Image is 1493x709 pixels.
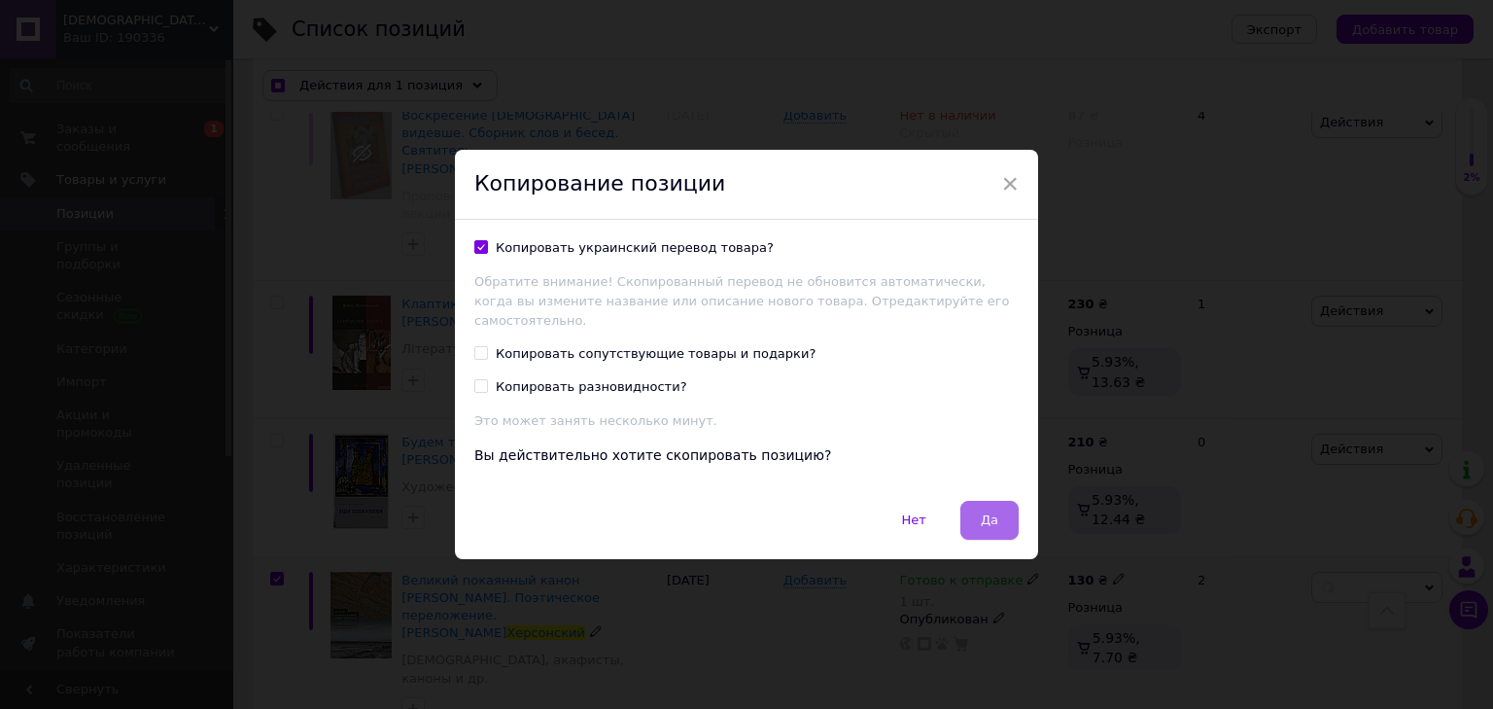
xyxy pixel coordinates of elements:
[496,378,687,396] div: Копировать разновидности?
[496,239,774,257] div: Копировать украинский перевод товара?
[882,501,947,540] button: Нет
[474,413,717,428] span: Это может занять несколько минут.
[902,513,926,527] span: Нет
[474,171,725,195] span: Копирование позиции
[981,513,998,527] span: Да
[496,345,816,363] div: Копировать сопутствующие товары и подарки?
[474,274,1010,327] span: Обратите внимание! Скопированный перевод не обновится автоматически, когда вы измените название и...
[474,446,1019,466] div: Вы действительно хотите скопировать позицию?
[960,501,1019,540] button: Да
[1001,167,1019,200] span: ×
